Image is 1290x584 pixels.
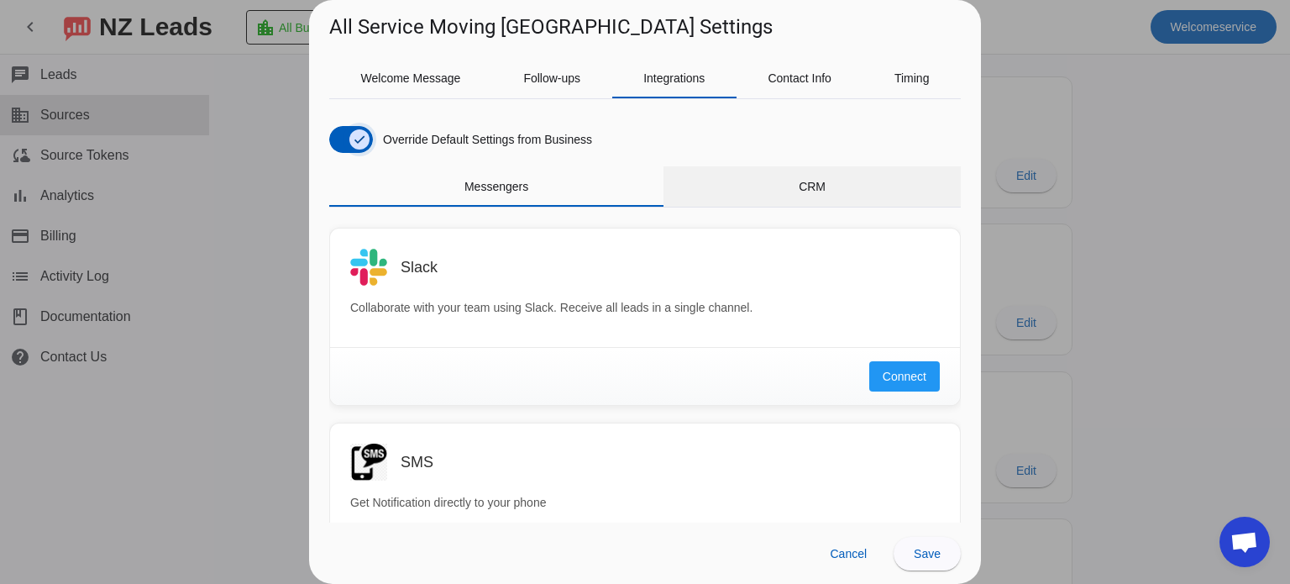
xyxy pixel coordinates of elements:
span: CRM [799,181,826,192]
span: Welcome Message [361,72,461,84]
h3: Slack [401,259,438,276]
p: Collaborate with your team using Slack. Receive all leads in a single channel. [350,299,940,317]
button: Cancel [816,537,880,571]
span: Timing [894,72,930,84]
span: Cancel [830,547,867,560]
img: SMS [350,444,387,481]
span: Connect [883,368,926,385]
h3: SMS [401,454,433,471]
span: Messengers [464,181,528,192]
button: Save [894,537,961,571]
span: Follow-ups [523,72,580,84]
span: Contact Info [768,72,831,84]
img: Slack [350,249,387,286]
span: Integrations [643,72,705,84]
div: Open chat [1219,517,1270,567]
label: Override Default Settings from Business [380,131,592,148]
h1: All Service Moving [GEOGRAPHIC_DATA] Settings [329,13,773,40]
button: Connect [869,361,940,392]
span: Save [914,547,941,560]
p: Get Notification directly to your phone [350,494,940,512]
